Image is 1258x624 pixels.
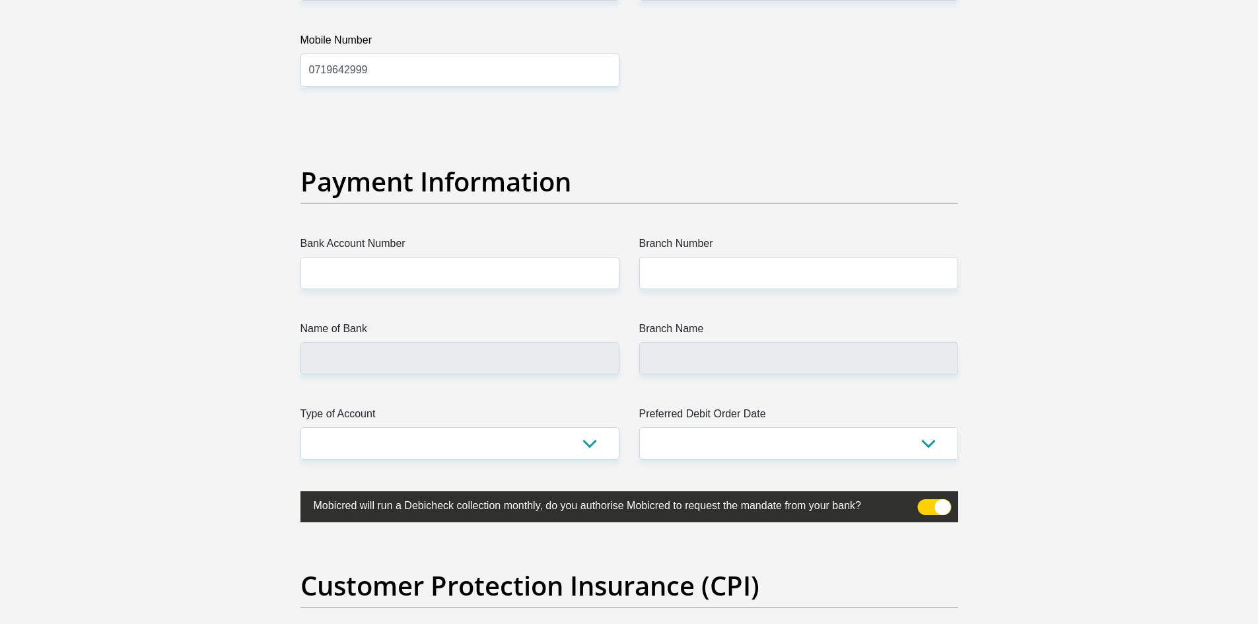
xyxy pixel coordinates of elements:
[300,570,958,602] h2: Customer Protection Insurance (CPI)
[300,491,892,517] label: Mobicred will run a Debicheck collection monthly, do you authorise Mobicred to request the mandat...
[300,236,619,257] label: Bank Account Number
[639,406,958,427] label: Preferred Debit Order Date
[639,236,958,257] label: Branch Number
[639,257,958,289] input: Branch Number
[300,406,619,427] label: Type of Account
[639,342,958,374] input: Branch Name
[300,166,958,197] h2: Payment Information
[300,32,619,53] label: Mobile Number
[300,342,619,374] input: Name of Bank
[639,321,958,342] label: Branch Name
[300,321,619,342] label: Name of Bank
[300,53,619,86] input: Mobile Number
[300,257,619,289] input: Bank Account Number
